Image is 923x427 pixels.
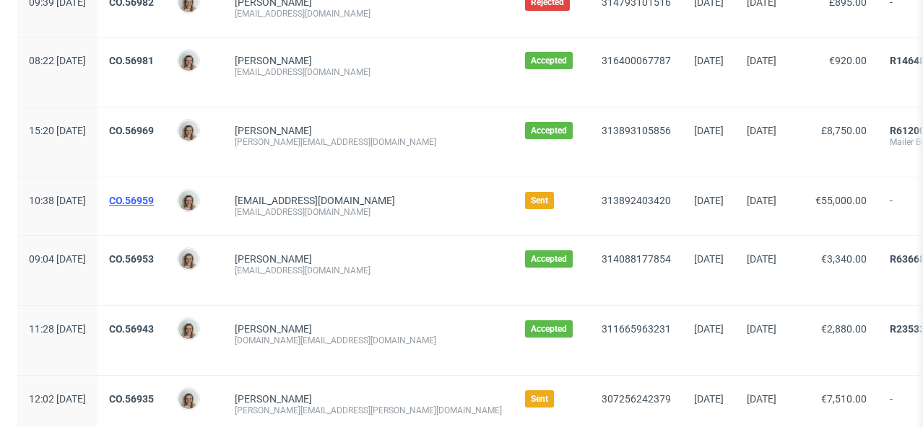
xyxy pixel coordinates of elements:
[602,253,671,265] a: 314088177854
[29,253,86,265] span: 09:04 [DATE]
[235,393,312,405] a: [PERSON_NAME]
[747,195,776,206] span: [DATE]
[821,253,867,265] span: €3,340.00
[235,253,312,265] a: [PERSON_NAME]
[178,50,199,71] img: Monika Poźniak
[29,393,86,405] span: 12:02 [DATE]
[29,125,86,136] span: 15:20 [DATE]
[531,323,567,335] span: Accepted
[747,55,776,66] span: [DATE]
[235,405,502,416] div: [PERSON_NAME][EMAIL_ADDRESS][PERSON_NAME][DOMAIN_NAME]
[109,125,154,136] a: CO.56969
[29,323,86,335] span: 11:28 [DATE]
[109,195,154,206] a: CO.56959
[694,323,724,335] span: [DATE]
[747,323,776,335] span: [DATE]
[531,125,567,136] span: Accepted
[694,253,724,265] span: [DATE]
[178,249,199,269] img: Monika Poźniak
[109,323,154,335] a: CO.56943
[694,195,724,206] span: [DATE]
[235,206,502,218] div: [EMAIL_ADDRESS][DOMAIN_NAME]
[235,125,312,136] a: [PERSON_NAME]
[602,195,671,206] a: 313892403420
[602,55,671,66] a: 316400067787
[178,319,199,339] img: Monika Poźniak
[235,195,395,206] span: [EMAIL_ADDRESS][DOMAIN_NAME]
[531,253,567,265] span: Accepted
[747,393,776,405] span: [DATE]
[109,393,154,405] a: CO.56935
[821,125,867,136] span: £8,750.00
[821,393,867,405] span: €7,510.00
[694,125,724,136] span: [DATE]
[747,125,776,136] span: [DATE]
[531,55,567,66] span: Accepted
[178,389,199,409] img: Monika Poźniak
[602,323,671,335] a: 311665963231
[235,323,312,335] a: [PERSON_NAME]
[178,120,199,141] img: Monika Poźniak
[815,195,867,206] span: €55,000.00
[531,393,548,405] span: Sent
[109,55,154,66] a: CO.56981
[29,55,86,66] span: 08:22 [DATE]
[235,66,502,78] div: [EMAIL_ADDRESS][DOMAIN_NAME]
[602,125,671,136] a: 313893105856
[829,55,867,66] span: €920.00
[531,195,548,206] span: Sent
[178,190,199,211] img: Monika Poźniak
[235,55,312,66] a: [PERSON_NAME]
[694,393,724,405] span: [DATE]
[747,253,776,265] span: [DATE]
[235,136,502,148] div: [PERSON_NAME][EMAIL_ADDRESS][DOMAIN_NAME]
[235,335,502,346] div: [DOMAIN_NAME][EMAIL_ADDRESS][DOMAIN_NAME]
[602,393,671,405] a: 307256242379
[29,195,86,206] span: 10:38 [DATE]
[821,323,867,335] span: €2,880.00
[694,55,724,66] span: [DATE]
[235,8,502,19] div: [EMAIL_ADDRESS][DOMAIN_NAME]
[235,265,502,276] div: [EMAIL_ADDRESS][DOMAIN_NAME]
[109,253,154,265] a: CO.56953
